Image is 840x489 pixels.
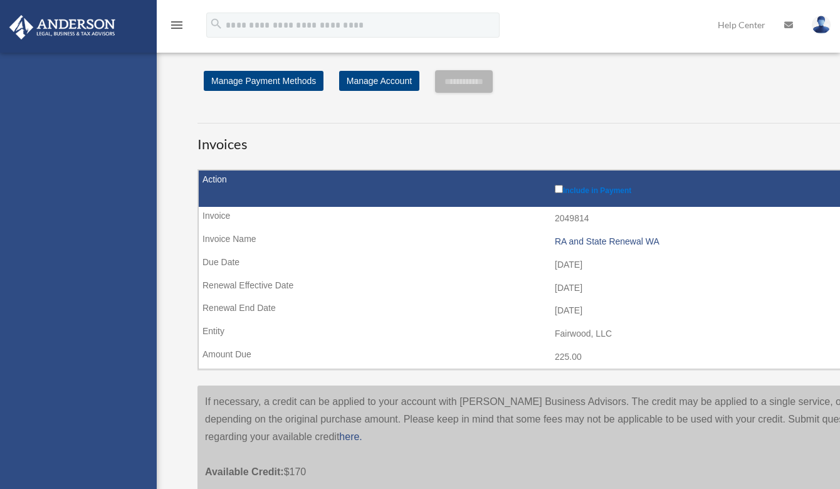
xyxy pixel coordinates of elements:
[555,185,563,193] input: Include in Payment
[169,22,184,33] a: menu
[209,17,223,31] i: search
[6,15,119,39] img: Anderson Advisors Platinum Portal
[812,16,831,34] img: User Pic
[205,466,284,477] span: Available Credit:
[204,71,323,91] a: Manage Payment Methods
[339,71,419,91] a: Manage Account
[169,18,184,33] i: menu
[339,431,362,442] a: here.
